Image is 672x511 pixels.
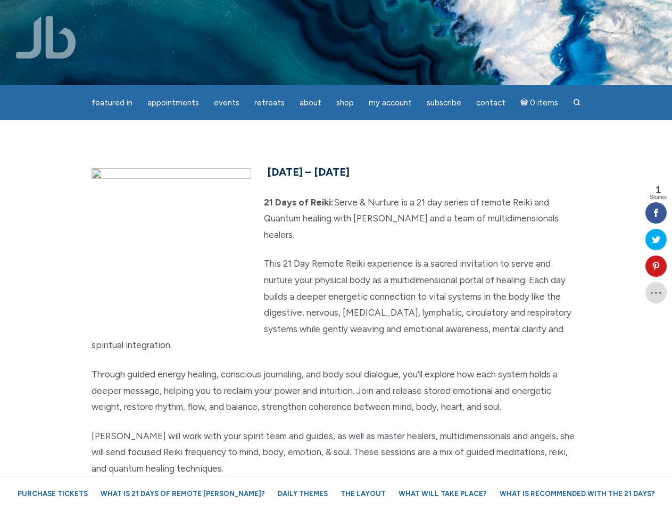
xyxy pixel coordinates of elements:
a: What is 21 Days of Remote [PERSON_NAME]? [95,484,270,503]
span: Subscribe [427,98,461,108]
p: [PERSON_NAME] will work with your spirit team and guides, as well as master healers, multidimensi... [92,428,581,477]
span: 1 [650,185,667,195]
strong: 21 Days of Reiki: [264,197,334,208]
a: Retreats [248,93,291,113]
a: Appointments [141,93,205,113]
span: Events [214,98,239,108]
a: My Account [362,93,418,113]
i: Cart [520,98,530,108]
a: About [293,93,328,113]
span: My Account [369,98,412,108]
a: The Layout [335,484,391,503]
p: Through guided energy healing, conscious journaling, and body soul dialogue, you’ll explore how e... [92,366,581,415]
p: Serve & Nurture is a 21 day series of remote Reiki and Quantum healing with [PERSON_NAME] and a t... [92,194,581,243]
span: Retreats [254,98,285,108]
a: Shop [330,93,360,113]
img: Jamie Butler. The Everyday Medium [16,16,76,59]
span: Shares [650,195,667,200]
span: Shop [336,98,354,108]
a: Cart0 items [514,92,565,113]
a: Events [208,93,246,113]
a: Purchase Tickets [12,484,93,503]
span: Appointments [147,98,199,108]
span: 0 items [530,99,558,107]
span: About [300,98,321,108]
a: What will take place? [393,484,492,503]
a: Contact [470,93,512,113]
span: Contact [476,98,505,108]
span: [DATE] – [DATE] [267,166,350,178]
span: featured in [92,98,132,108]
a: Subscribe [420,93,468,113]
p: This 21 Day Remote Reiki experience is a sacred invitation to serve and nurture your physical bod... [92,256,581,353]
a: What is recommended with the 21 Days? [494,484,660,503]
a: Daily Themes [272,484,333,503]
a: featured in [85,93,139,113]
